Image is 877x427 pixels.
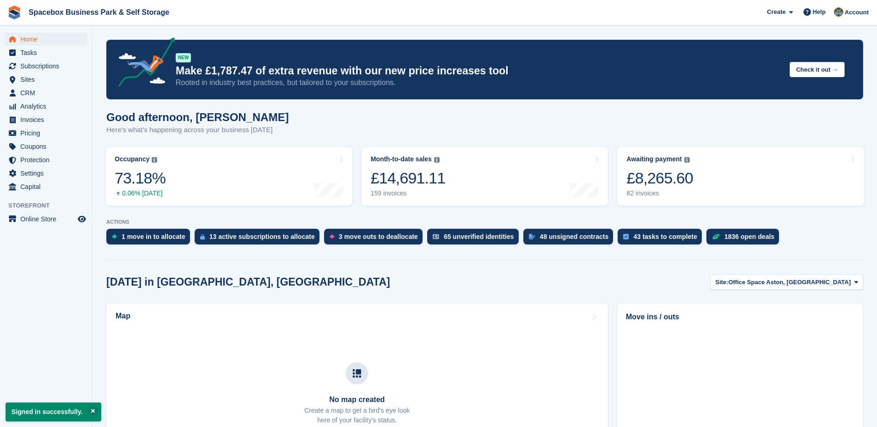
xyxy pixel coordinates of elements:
[115,169,166,188] div: 73.18%
[523,229,618,249] a: 48 unsigned contracts
[6,403,101,421] p: Signed in successfully.
[427,229,523,249] a: 65 unverified identities
[8,201,92,210] span: Storefront
[5,46,87,59] a: menu
[106,111,289,123] h1: Good afternoon, [PERSON_NAME]
[106,276,390,288] h2: [DATE] in [GEOGRAPHIC_DATA], [GEOGRAPHIC_DATA]
[617,147,864,206] a: Awaiting payment £8,265.60 82 invoices
[25,5,173,20] a: Spacebox Business Park & Self Storage
[20,140,76,153] span: Coupons
[728,278,851,287] span: Office Space Aston, [GEOGRAPHIC_DATA]
[5,73,87,86] a: menu
[353,369,361,378] img: map-icn-33ee37083ee616e46c38cad1a60f524a97daa1e2b2c8c0bc3eb3415660979fc1.svg
[618,229,706,249] a: 43 tasks to complete
[626,169,693,188] div: £8,265.60
[304,396,410,404] h3: No map created
[724,233,774,240] div: 1836 open deals
[5,213,87,226] a: menu
[684,157,690,163] img: icon-info-grey-7440780725fd019a000dd9b08b2336e03edf1995a4989e88bcd33f0948082b44.svg
[633,233,697,240] div: 43 tasks to complete
[105,147,352,206] a: Occupancy 73.18% 0.06% [DATE]
[20,86,76,99] span: CRM
[540,233,609,240] div: 48 unsigned contracts
[106,229,195,249] a: 1 move in to allocate
[20,46,76,59] span: Tasks
[362,147,608,206] a: Month-to-date sales £14,691.11 159 invoices
[813,7,826,17] span: Help
[20,100,76,113] span: Analytics
[330,234,334,239] img: move_outs_to_deallocate_icon-f764333ba52eb49d3ac5e1228854f67142a1ed5810a6f6cc68b1a99e826820c5.svg
[20,180,76,193] span: Capital
[122,233,185,240] div: 1 move in to allocate
[767,7,785,17] span: Create
[5,113,87,126] a: menu
[106,219,863,225] p: ACTIONS
[20,73,76,86] span: Sites
[5,60,87,73] a: menu
[790,62,845,77] button: Check it out →
[176,78,782,88] p: Rooted in industry best practices, but tailored to your subscriptions.
[715,278,728,287] span: Site:
[434,157,440,163] img: icon-info-grey-7440780725fd019a000dd9b08b2336e03edf1995a4989e88bcd33f0948082b44.svg
[5,167,87,180] a: menu
[626,311,854,323] h2: Move ins / outs
[710,274,863,290] button: Site: Office Space Aston, [GEOGRAPHIC_DATA]
[176,64,782,78] p: Make £1,787.47 of extra revenue with our new price increases tool
[371,189,446,197] div: 159 invoices
[20,113,76,126] span: Invoices
[712,233,720,240] img: deal-1b604bf984904fb50ccaf53a9ad4b4a5d6e5aea283cecdc64d6e3604feb123c2.svg
[116,312,130,320] h2: Map
[324,229,427,249] a: 3 move outs to deallocate
[5,180,87,193] a: menu
[5,153,87,166] a: menu
[5,100,87,113] a: menu
[626,189,693,197] div: 82 invoices
[845,8,869,17] span: Account
[20,127,76,140] span: Pricing
[112,234,117,239] img: move_ins_to_allocate_icon-fdf77a2bb77ea45bf5b3d319d69a93e2d87916cf1d5bf7949dd705db3b84f3ca.svg
[626,155,682,163] div: Awaiting payment
[20,167,76,180] span: Settings
[7,6,21,19] img: stora-icon-8386f47178a22dfd0bd8f6a31ec36ba5ce8667c1dd55bd0f319d3a0aa187defe.svg
[20,213,76,226] span: Online Store
[433,234,439,239] img: verify_identity-adf6edd0f0f0b5bbfe63781bf79b02c33cf7c696d77639b501bdc392416b5a36.svg
[339,233,418,240] div: 3 move outs to deallocate
[20,153,76,166] span: Protection
[20,33,76,46] span: Home
[834,7,843,17] img: sahil
[706,229,784,249] a: 1836 open deals
[176,53,191,62] div: NEW
[76,213,87,225] a: Preview store
[5,86,87,99] a: menu
[209,233,315,240] div: 13 active subscriptions to allocate
[115,189,166,197] div: 0.06% [DATE]
[110,37,175,90] img: price-adjustments-announcement-icon-8257ccfd72463d97f412b2fc003d46551f7dbcb40ab6d574587a9cd5c0d94...
[304,406,410,425] p: Create a map to get a bird's eye look here of your facility's status.
[444,233,514,240] div: 65 unverified identities
[106,125,289,135] p: Here's what's happening across your business [DATE]
[529,234,535,239] img: contract_signature_icon-13c848040528278c33f63329250d36e43548de30e8caae1d1a13099fd9432cc5.svg
[20,60,76,73] span: Subscriptions
[371,169,446,188] div: £14,691.11
[195,229,324,249] a: 13 active subscriptions to allocate
[152,157,157,163] img: icon-info-grey-7440780725fd019a000dd9b08b2336e03edf1995a4989e88bcd33f0948082b44.svg
[5,127,87,140] a: menu
[115,155,149,163] div: Occupancy
[200,234,205,240] img: active_subscription_to_allocate_icon-d502201f5373d7db506a760aba3b589e785aa758c864c3986d89f69b8ff3...
[623,234,629,239] img: task-75834270c22a3079a89374b754ae025e5fb1db73e45f91037f5363f120a921f8.svg
[371,155,432,163] div: Month-to-date sales
[5,140,87,153] a: menu
[5,33,87,46] a: menu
